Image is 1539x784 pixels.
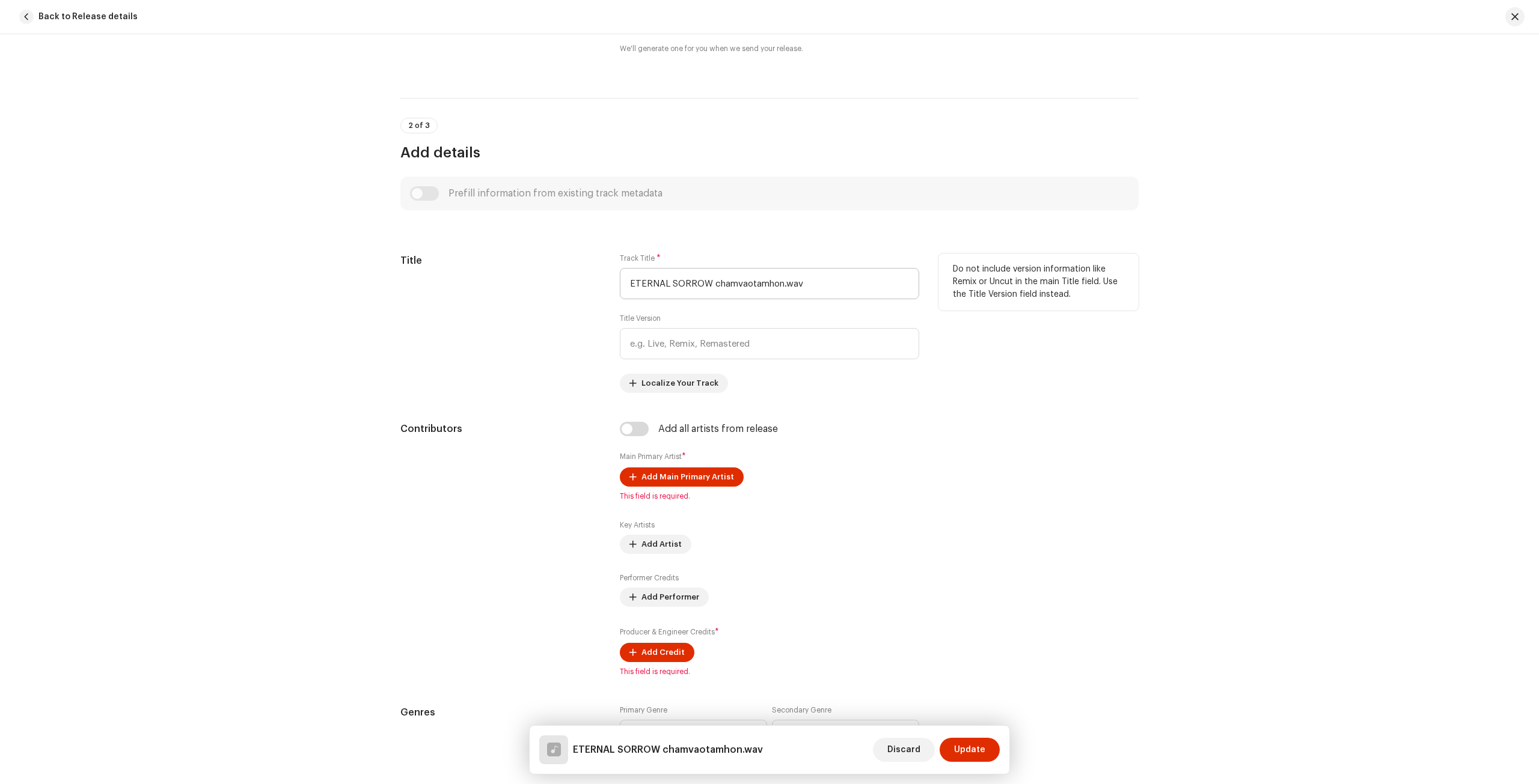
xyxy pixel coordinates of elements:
div: Add all artists from release [658,424,778,434]
h3: Add details [400,143,1139,162]
div: dropdown trigger [901,720,909,750]
button: Add Performer [620,588,709,607]
span: Update [954,738,985,762]
button: Add Credit [620,643,694,662]
label: Track Title [620,254,661,263]
button: Add Main Primary Artist [620,467,744,487]
small: Main Primary Artist [620,453,682,460]
button: Localize Your Track [620,374,728,393]
span: Add Credit [641,640,685,664]
span: Add Performer [641,585,699,609]
span: Select genre [782,720,901,750]
label: Performer Credits [620,573,679,583]
span: Discard [887,738,920,762]
input: Enter the name of the track [620,268,919,299]
label: Primary Genre [620,705,667,715]
h5: ETERNAL SORROW chamvaotamhon.wav [573,743,763,757]
span: This field is required. [620,491,919,501]
p: Do not include version information like Remix or Uncut in the main Title field. Use the Title Ver... [953,263,1124,301]
span: 2 of 3 [408,122,430,129]
label: Secondary Genre [772,705,831,715]
span: Localize Your Track [641,371,718,395]
span: Select genre [630,720,748,750]
h5: Title [400,254,601,268]
div: dropdown trigger [748,720,757,750]
span: Add Artist [641,532,682,556]
small: We'll generate one for you when we send your release. [620,43,803,55]
h5: Genres [400,705,601,720]
button: Add Artist [620,535,691,554]
button: Update [940,738,1000,762]
label: Title Version [620,314,661,323]
label: Key Artists [620,520,655,530]
small: Producer & Engineer Credits [620,628,715,636]
span: This field is required. [620,667,919,676]
button: Discard [873,738,935,762]
input: e.g. Live, Remix, Remastered [620,328,919,359]
h5: Contributors [400,422,601,436]
span: Add Main Primary Artist [641,465,734,489]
